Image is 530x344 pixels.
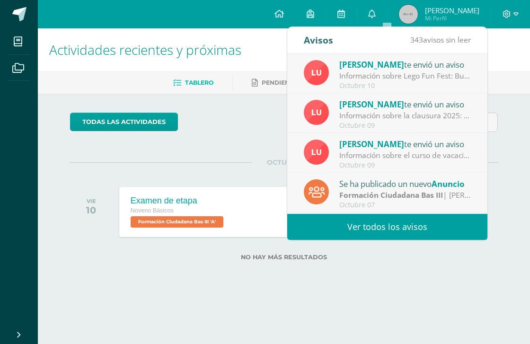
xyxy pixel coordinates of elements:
[304,60,329,85] img: 5e9a15aa805efbf1b7537bc14e88b61e.png
[339,201,471,209] div: Octubre 07
[339,190,471,201] div: | [PERSON_NAME]
[131,196,226,206] div: Examen de etapa
[425,6,479,15] span: [PERSON_NAME]
[262,79,343,86] span: Pendientes de entrega
[432,178,464,189] span: Anuncio
[304,100,329,125] img: 5e9a15aa805efbf1b7537bc14e88b61e.png
[410,35,423,45] span: 343
[86,204,96,216] div: 10
[339,122,471,130] div: Octubre 09
[173,75,213,90] a: Tablero
[49,41,241,59] span: Actividades recientes y próximas
[131,207,174,214] span: Noveno Básicos
[339,161,471,169] div: Octubre 09
[287,214,487,240] a: Ver todos los avisos
[339,110,471,121] div: Información sobre la clausura 2025: Buen día estimada comunidad educativa. Esperamos que se encue...
[339,99,404,110] span: [PERSON_NAME]
[339,150,471,161] div: Información sobre el curso de vacaciones. : Buen día estimada comunidad. Esperamos que se encuent...
[304,27,333,53] div: Avisos
[339,138,471,150] div: te envió un aviso
[70,254,498,261] label: No hay más resultados
[339,139,404,150] span: [PERSON_NAME]
[185,79,213,86] span: Tablero
[399,5,418,24] img: 45x45
[304,140,329,165] img: 5e9a15aa805efbf1b7537bc14e88b61e.png
[252,75,343,90] a: Pendientes de entrega
[70,113,178,131] a: todas las Actividades
[339,59,404,70] span: [PERSON_NAME]
[131,216,223,228] span: Formación Ciudadana Bas III 'A'
[339,177,471,190] div: Se ha publicado un nuevo
[86,198,96,204] div: VIE
[339,58,471,71] div: te envió un aviso
[339,98,471,110] div: te envió un aviso
[339,71,471,81] div: Información sobre Lego Fun Fest: Buen día estimada comunidad educativa. Espero que se encuentren ...
[425,14,479,22] span: Mi Perfil
[252,158,316,167] span: OCTUBRE
[339,190,443,200] strong: Formación Ciudadana Bas III
[339,82,471,90] div: Octubre 10
[410,35,471,45] span: avisos sin leer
